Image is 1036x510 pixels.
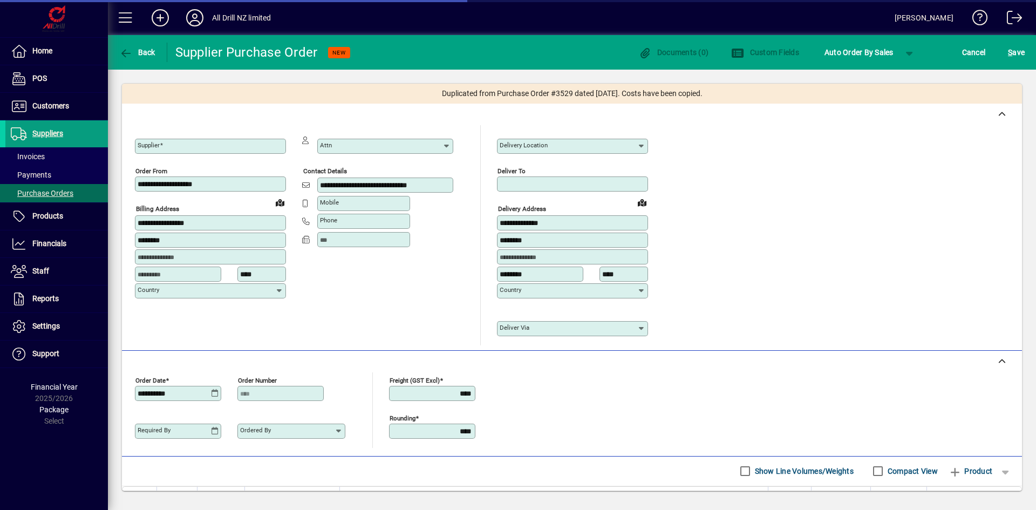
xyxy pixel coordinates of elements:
[5,38,108,65] a: Home
[143,8,178,28] button: Add
[962,44,986,61] span: Cancel
[753,466,854,477] label: Show Line Volumes/Weights
[11,189,73,198] span: Purchase Orders
[442,88,703,99] span: Duplicated from Purchase Order #3529 dated [DATE]. Costs have been copied.
[895,9,953,26] div: [PERSON_NAME]
[212,9,271,26] div: All Drill NZ limited
[1008,48,1012,57] span: S
[32,101,69,110] span: Customers
[240,426,271,434] mat-label: Ordered by
[731,48,799,57] span: Custom Fields
[390,414,415,421] mat-label: Rounding
[638,48,708,57] span: Documents (0)
[320,141,332,149] mat-label: Attn
[332,49,346,56] span: NEW
[636,43,711,62] button: Documents (0)
[135,376,166,384] mat-label: Order date
[633,194,651,211] a: View on map
[5,341,108,368] a: Support
[135,167,167,175] mat-label: Order from
[728,43,802,62] button: Custom Fields
[320,216,337,224] mat-label: Phone
[885,466,938,477] label: Compact View
[959,43,989,62] button: Cancel
[32,349,59,358] span: Support
[138,426,171,434] mat-label: Required by
[500,141,548,149] mat-label: Delivery Location
[5,147,108,166] a: Invoices
[5,285,108,312] a: Reports
[5,230,108,257] a: Financials
[39,405,69,414] span: Package
[32,267,49,275] span: Staff
[178,8,212,28] button: Profile
[32,322,60,330] span: Settings
[32,46,52,55] span: Home
[390,376,440,384] mat-label: Freight (GST excl)
[5,166,108,184] a: Payments
[824,44,894,61] span: Auto Order By Sales
[138,141,160,149] mat-label: Supplier
[119,48,155,57] span: Back
[175,44,318,61] div: Supplier Purchase Order
[32,239,66,248] span: Financials
[5,203,108,230] a: Products
[5,258,108,285] a: Staff
[320,199,339,206] mat-label: Mobile
[11,171,51,179] span: Payments
[497,167,526,175] mat-label: Deliver To
[500,324,529,331] mat-label: Deliver via
[31,383,78,391] span: Financial Year
[32,74,47,83] span: POS
[117,43,158,62] button: Back
[500,286,521,294] mat-label: Country
[819,43,899,62] button: Auto Order By Sales
[138,286,159,294] mat-label: Country
[108,43,167,62] app-page-header-button: Back
[5,184,108,202] a: Purchase Orders
[238,376,277,384] mat-label: Order number
[11,152,45,161] span: Invoices
[1008,44,1025,61] span: ave
[949,463,992,480] span: Product
[964,2,988,37] a: Knowledge Base
[32,294,59,303] span: Reports
[943,461,998,481] button: Product
[5,65,108,92] a: POS
[5,313,108,340] a: Settings
[32,129,63,138] span: Suppliers
[1005,43,1027,62] button: Save
[32,212,63,220] span: Products
[999,2,1023,37] a: Logout
[5,93,108,120] a: Customers
[271,194,289,211] a: View on map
